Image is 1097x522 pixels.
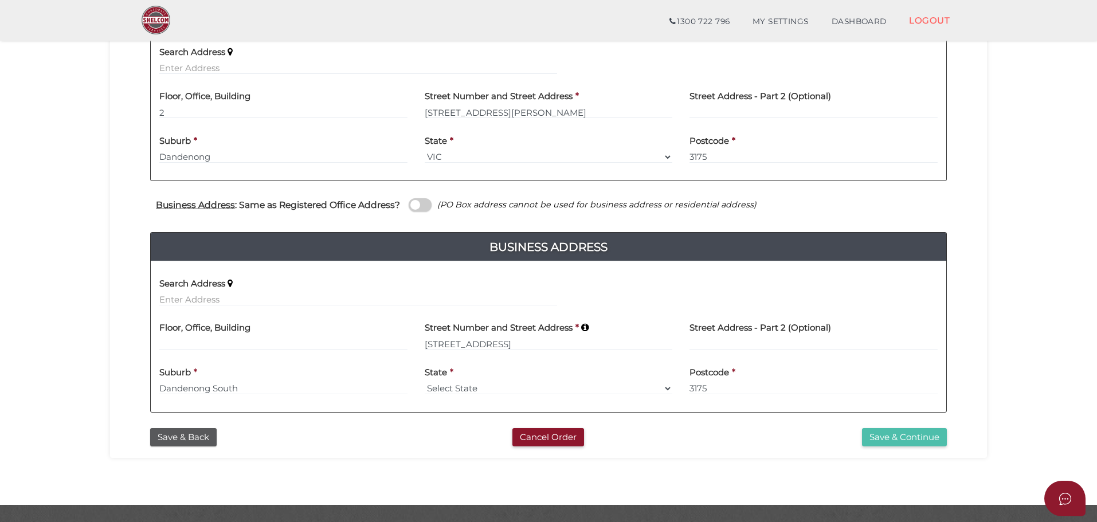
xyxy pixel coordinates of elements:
h4: Search Address [159,279,225,289]
input: Enter Address [159,62,557,74]
h4: Business Address [151,238,946,256]
button: Cancel Order [512,428,584,447]
a: MY SETTINGS [741,10,820,33]
h4: Floor, Office, Building [159,92,250,101]
h4: State [425,136,447,146]
i: Keep typing in your address(including suburb) until it appears [581,323,589,332]
input: Postcode must be exactly 4 digits [689,382,938,395]
input: Postcode must be exactly 4 digits [689,151,938,163]
input: Enter Address [159,293,557,306]
a: LOGOUT [898,9,961,32]
h4: Postcode [689,368,729,378]
a: DASHBOARD [820,10,898,33]
h4: Suburb [159,136,191,146]
input: Enter Address [425,337,673,350]
i: Keep typing in your address(including suburb) until it appears [228,279,233,288]
h4: Postcode [689,136,729,146]
h4: Street Number and Street Address [425,92,573,101]
u: Business Address [156,199,235,210]
h4: Floor, Office, Building [159,323,250,333]
h4: Search Address [159,48,225,57]
a: 1300 722 796 [658,10,741,33]
h4: Street Number and Street Address [425,323,573,333]
h4: Street Address - Part 2 (Optional) [689,323,831,333]
h4: : Same as Registered Office Address? [156,200,400,210]
i: Keep typing in your address(including suburb) until it appears [228,48,233,57]
button: Open asap [1044,481,1086,516]
h4: Street Address - Part 2 (Optional) [689,92,831,101]
button: Save & Continue [862,428,947,447]
h4: Suburb [159,368,191,378]
button: Save & Back [150,428,217,447]
i: (PO Box address cannot be used for business address or residential address) [437,199,757,210]
h4: State [425,368,447,378]
input: Enter Address [425,106,673,119]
